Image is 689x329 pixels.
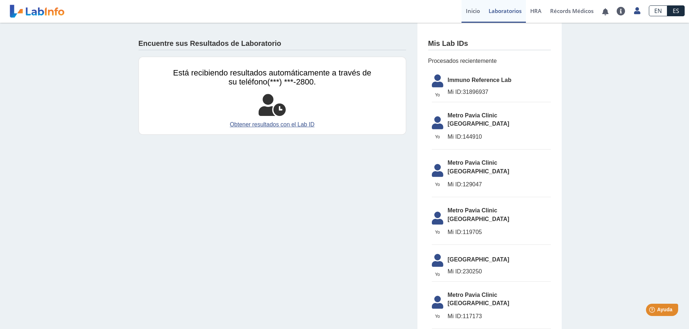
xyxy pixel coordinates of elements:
span: Está recibiendo resultados automáticamente a través de su teléfono [173,68,371,86]
span: Mi ID: [448,134,463,140]
span: 117173 [448,312,551,321]
h4: Mis Lab IDs [428,39,468,48]
span: HRA [530,7,541,14]
span: Mi ID: [448,229,463,235]
span: Metro Pavia Clinic [GEOGRAPHIC_DATA] [448,111,551,129]
a: EN [649,5,667,16]
span: Metro Pavia Clinic [GEOGRAPHIC_DATA] [448,291,551,308]
h4: Encuentre sus Resultados de Laboratorio [139,39,281,48]
a: ES [667,5,685,16]
span: Mi ID: [448,313,463,319]
iframe: Help widget launcher [625,301,681,321]
span: Mi ID: [448,89,463,95]
a: Obtener resultados con el Lab ID [173,120,371,129]
span: Metro Pavia Clinic [GEOGRAPHIC_DATA] [448,206,551,224]
span: 230250 [448,267,551,276]
span: Yo [428,229,448,235]
span: [GEOGRAPHIC_DATA] [448,255,551,264]
span: Yo [428,271,448,278]
span: Mi ID: [448,268,463,274]
span: 144910 [448,133,551,141]
span: Immuno Reference Lab [448,76,551,85]
span: Procesados recientemente [428,57,551,65]
span: Mi ID: [448,181,463,187]
span: Yo [428,313,448,320]
span: 129047 [448,180,551,189]
span: Metro Pavia Clinic [GEOGRAPHIC_DATA] [448,159,551,176]
span: 119705 [448,228,551,237]
span: Yo [428,134,448,140]
span: Yo [428,181,448,188]
span: Yo [428,92,448,98]
span: 31896937 [448,88,551,96]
